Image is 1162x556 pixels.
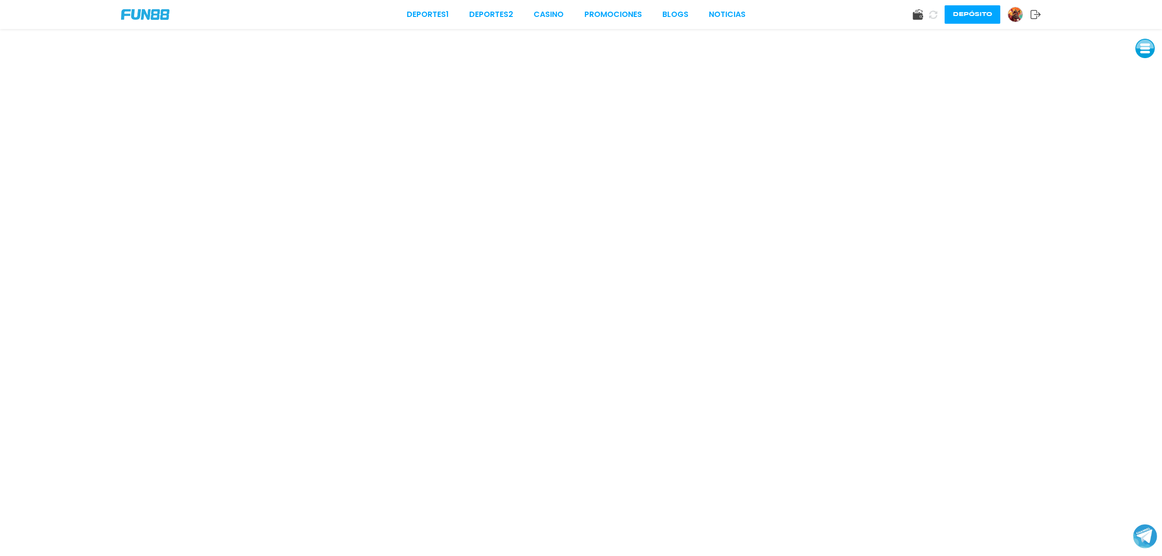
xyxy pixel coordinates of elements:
a: Promociones [584,9,642,20]
a: Avatar [1008,7,1030,22]
img: Avatar [1008,7,1023,22]
button: Join telegram channel [1133,524,1157,549]
a: CASINO [534,9,564,20]
a: Deportes2 [469,9,513,20]
img: Company Logo [121,9,169,20]
button: Depósito [945,5,1000,24]
a: NOTICIAS [709,9,746,20]
a: BLOGS [662,9,688,20]
a: Deportes1 [407,9,449,20]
